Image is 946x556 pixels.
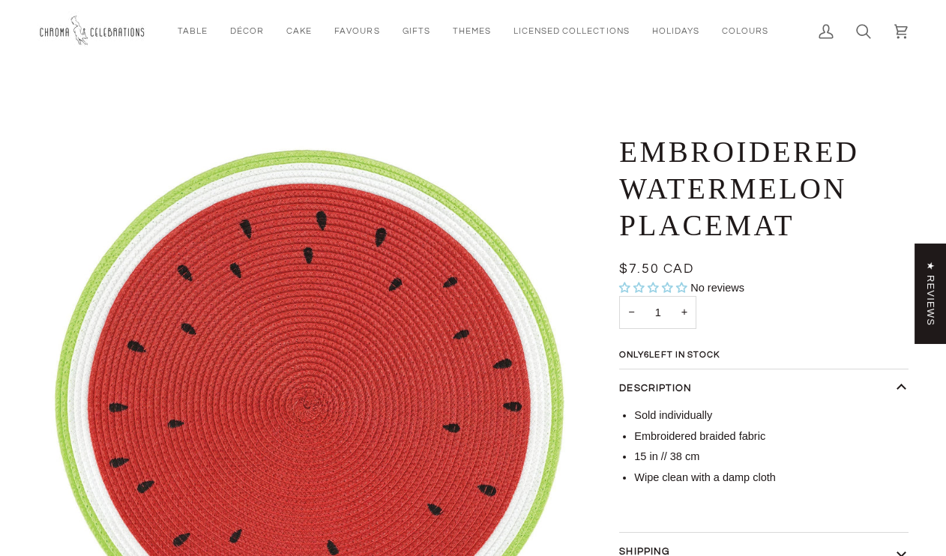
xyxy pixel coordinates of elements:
[619,262,693,276] span: $7.50 CAD
[619,296,643,330] button: Decrease quantity
[644,351,649,359] span: 6
[178,25,208,37] span: Table
[652,25,699,37] span: Holidays
[634,429,909,445] li: Embroidered braided fabric
[334,25,379,37] span: Favours
[453,25,491,37] span: Themes
[286,25,312,37] span: Cake
[634,449,909,465] li: 15 in // 38 cm
[722,25,768,37] span: Colours
[619,369,909,408] button: Description
[690,282,744,294] span: No reviews
[37,11,150,51] img: Chroma Celebrations
[403,25,430,37] span: Gifts
[634,408,909,424] li: Sold individually
[619,296,696,330] input: Quantity
[915,244,946,344] div: Click to open Judge.me floating reviews tab
[672,296,696,330] button: Increase quantity
[634,470,909,486] li: Wipe clean with a damp cloth
[230,25,264,37] span: Décor
[619,134,897,244] h1: Embroidered Watermelon Placemat
[619,351,726,360] span: Only left in stock
[513,25,630,37] span: Licensed Collections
